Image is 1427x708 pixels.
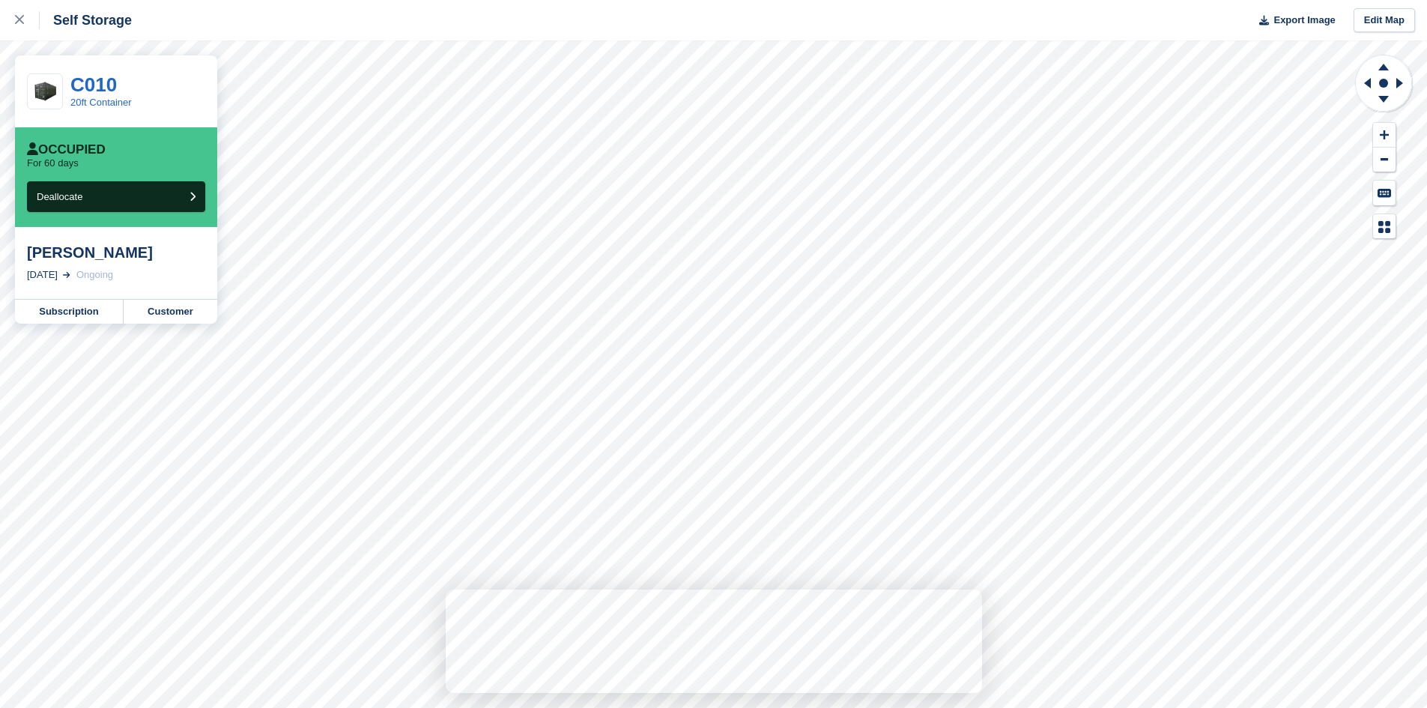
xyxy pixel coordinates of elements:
[27,267,58,282] div: [DATE]
[70,73,117,96] a: C010
[1273,13,1335,28] span: Export Image
[27,243,205,261] div: [PERSON_NAME]
[1354,8,1415,33] a: Edit Map
[124,300,217,324] a: Customer
[1250,8,1336,33] button: Export Image
[1373,148,1396,172] button: Zoom Out
[27,157,79,169] p: For 60 days
[446,590,982,693] iframe: Survey by David from Stora
[1373,123,1396,148] button: Zoom In
[63,272,70,278] img: arrow-right-light-icn-cde0832a797a2874e46488d9cf13f60e5c3a73dbe684e267c42b8395dfbc2abf.svg
[76,267,113,282] div: Ongoing
[37,191,82,202] span: Deallocate
[27,142,106,157] div: Occupied
[15,300,124,324] a: Subscription
[40,11,132,29] div: Self Storage
[1373,214,1396,239] button: Map Legend
[70,97,132,108] a: 20ft Container
[1373,181,1396,205] button: Keyboard Shortcuts
[27,181,205,212] button: Deallocate
[28,79,62,105] img: 20ft%20container%20flip.png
